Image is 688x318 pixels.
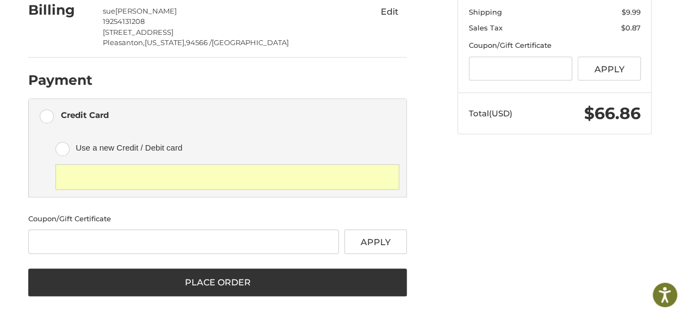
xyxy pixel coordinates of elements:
[125,14,138,27] button: Open LiveChat chat widget
[469,23,503,32] span: Sales Tax
[469,40,641,51] div: Coupon/Gift Certificate
[103,17,145,26] span: 19254131208
[469,57,573,81] input: Gift Certificate or Coupon Code
[584,103,641,123] span: $66.86
[344,229,407,254] button: Apply
[622,8,641,16] span: $9.99
[103,28,173,36] span: [STREET_ADDRESS]
[63,172,392,182] iframe: Secure card payment input frame
[578,57,641,81] button: Apply
[103,7,115,15] span: sue
[186,38,212,47] span: 94566 /
[469,8,502,16] span: Shipping
[15,16,123,25] p: We're away right now. Please check back later!
[61,106,109,124] div: Credit Card
[372,3,407,21] button: Edit
[621,23,641,32] span: $0.87
[28,269,407,297] button: Place Order
[145,38,186,47] span: [US_STATE],
[115,7,177,15] span: [PERSON_NAME]
[103,38,145,47] span: Pleasanton,
[28,72,92,89] h2: Payment
[76,139,383,157] span: Use a new Credit / Debit card
[469,108,512,119] span: Total (USD)
[28,229,339,254] input: Gift Certificate or Coupon Code
[212,38,289,47] span: [GEOGRAPHIC_DATA]
[28,214,407,225] div: Coupon/Gift Certificate
[28,2,92,18] h2: Billing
